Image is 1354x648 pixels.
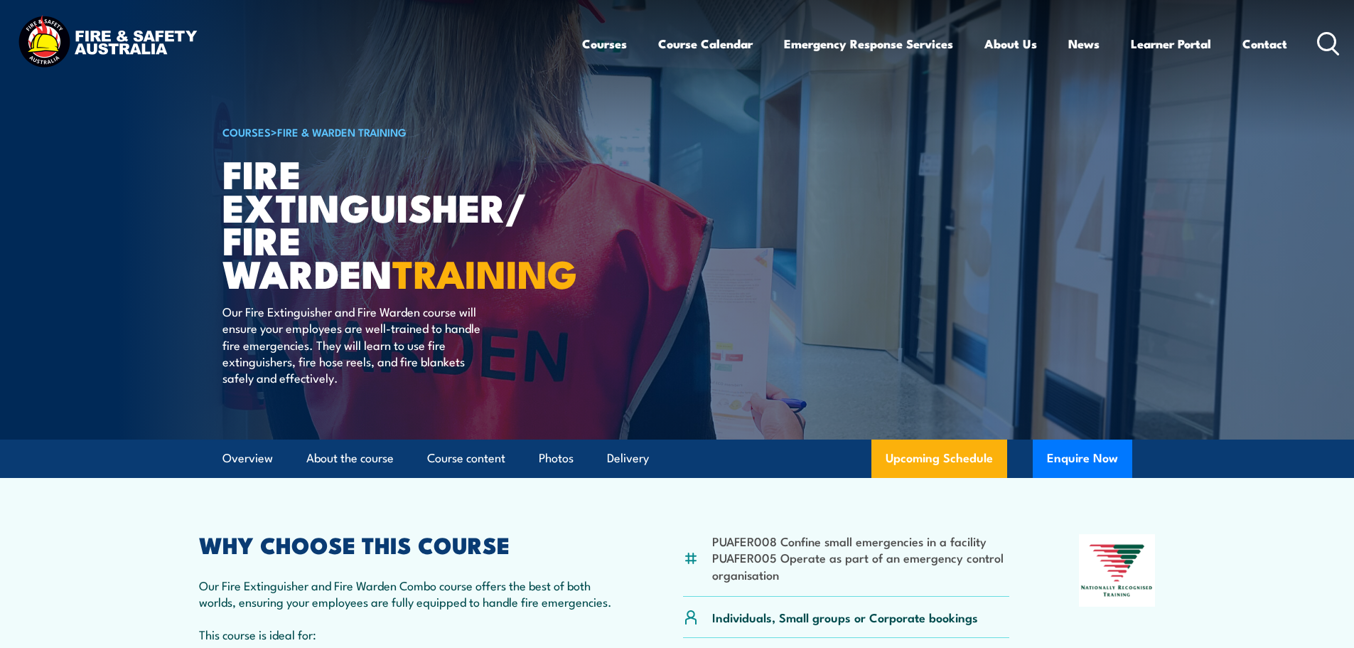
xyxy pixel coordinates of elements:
[222,156,574,290] h1: Fire Extinguisher/ Fire Warden
[222,124,271,139] a: COURSES
[607,440,649,477] a: Delivery
[1242,25,1287,63] a: Contact
[392,243,577,302] strong: TRAINING
[222,303,482,386] p: Our Fire Extinguisher and Fire Warden course will ensure your employees are well-trained to handl...
[712,549,1010,583] li: PUAFER005 Operate as part of an emergency control organisation
[658,25,753,63] a: Course Calendar
[222,123,574,140] h6: >
[539,440,574,477] a: Photos
[199,534,614,554] h2: WHY CHOOSE THIS COURSE
[222,440,273,477] a: Overview
[199,626,614,642] p: This course is ideal for:
[582,25,627,63] a: Courses
[1131,25,1211,63] a: Learner Portal
[277,124,407,139] a: Fire & Warden Training
[199,577,614,610] p: Our Fire Extinguisher and Fire Warden Combo course offers the best of both worlds, ensuring your ...
[984,25,1037,63] a: About Us
[712,609,978,625] p: Individuals, Small groups or Corporate bookings
[427,440,505,477] a: Course content
[1079,534,1156,607] img: Nationally Recognised Training logo.
[306,440,394,477] a: About the course
[871,440,1007,478] a: Upcoming Schedule
[784,25,953,63] a: Emergency Response Services
[712,533,1010,549] li: PUAFER008 Confine small emergencies in a facility
[1068,25,1100,63] a: News
[1033,440,1132,478] button: Enquire Now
